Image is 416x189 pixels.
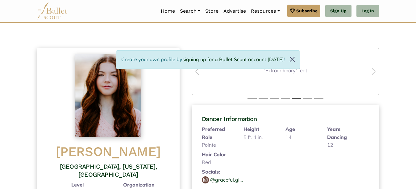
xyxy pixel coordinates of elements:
b: Height [243,126,259,132]
a: @graceful.girlie [210,176,243,184]
b: Hair Color [202,151,226,157]
a: Log In [356,5,379,17]
span: Subscribe [296,7,318,14]
b: Preferred Role [202,126,225,140]
img: IG.png [202,176,210,183]
button: Slide 1 [248,95,257,102]
button: Slide 7 [314,95,323,102]
p: 14 [285,133,318,141]
img: gem.svg [290,7,295,14]
button: Slide 2 [259,95,268,102]
button: Slide 3 [270,95,279,102]
b: Age [285,126,295,132]
button: Slide 6 [303,95,312,102]
span: 4 in. [253,134,263,140]
span: 5 ft. [243,134,252,140]
a: signing up for a Ballet Scout account [DATE] [182,56,284,62]
button: Slide 4 [281,95,290,102]
a: Search [177,5,203,18]
b: Level [71,182,84,188]
b: Years Dancing [327,125,359,141]
a: Resources [248,5,282,18]
a: Subscribe [287,5,320,17]
div: Create your own profile by ! [116,50,300,69]
p: 12 [327,141,359,149]
p: Pointe [202,141,234,149]
img: 746227f2-1e4a-48e9-9133-a1f66da429b8.img [75,54,141,137]
a: Home [158,5,177,18]
b: Organization [123,182,155,188]
button: Slide 5 [292,95,301,102]
a: Sign Up [325,5,352,17]
h1: [PERSON_NAME] [47,143,170,160]
h4: Dancer Information [202,115,369,123]
b: Socials: [202,169,220,175]
span: [GEOGRAPHIC_DATA], [US_STATE], [GEOGRAPHIC_DATA] [60,163,157,178]
a: Store [203,5,221,18]
a: Advertise [221,5,248,18]
p: Red [202,158,234,166]
button: Close [285,51,300,68]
